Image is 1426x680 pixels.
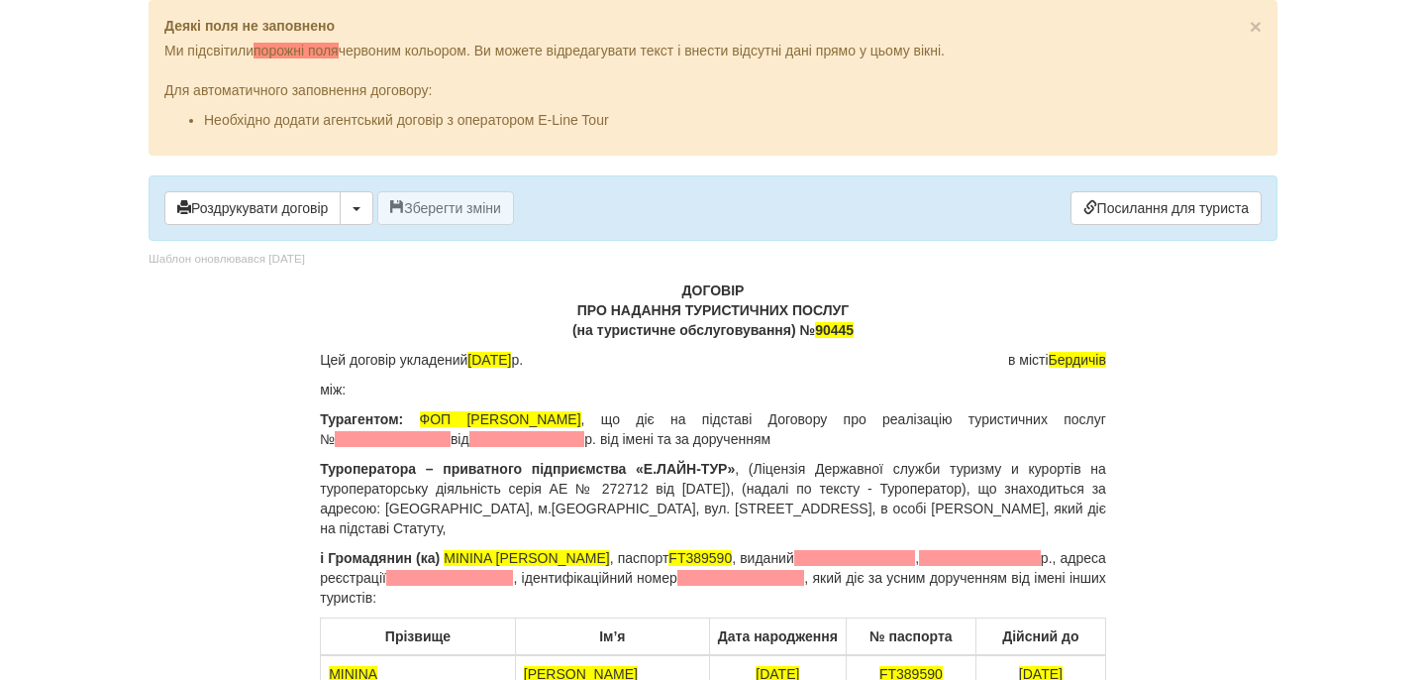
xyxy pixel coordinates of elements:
li: Необхідно додати агентський договір з оператором E-Line Tour [204,110,1262,130]
p: ДОГОВІР ПРО НАДАННЯ ТУРИСТИЧНИХ ПОСЛУГ (на туристичне обслуговування) № [320,281,1106,340]
div: Шаблон оновлювався [DATE] [149,251,305,268]
span: порожні поля [254,43,339,58]
th: Дійсний до [975,619,1105,656]
button: Close [1250,16,1262,37]
span: × [1250,15,1262,38]
p: між: [320,380,1106,399]
span: Бердичів [1049,352,1106,368]
b: Турагентом: [320,411,403,427]
th: Ім’я [515,619,709,656]
div: Для автоматичного заповнення договору: [164,60,1262,130]
span: [DATE] [467,352,511,368]
span: FT389590 [668,550,732,566]
span: ФОП [PERSON_NAME] [420,411,581,427]
p: Деякі поля не заповнено [164,16,1262,36]
th: Дата народження [709,619,846,656]
span: в місті [1008,350,1106,370]
p: , паспорт , виданий , р., адреса реєстрації , ідентифікаційний номер , який діє за усним дорученн... [320,548,1106,608]
button: Роздрукувати договір [164,191,341,225]
th: № паспорта [846,619,975,656]
b: Туроператора – приватного підприємства «E.ЛАЙН-ТУР» [320,461,735,477]
span: MININA [PERSON_NAME] [444,550,609,566]
a: Посилання для туриста [1070,191,1262,225]
b: і Громадянин (ка) [320,550,440,566]
button: Зберегти зміни [377,191,514,225]
th: Прізвище [321,619,516,656]
span: Цей договір укладений р. [320,350,523,370]
p: , (Ліцензія Державної служби туризму и курортів на туроператорську діяльність серія АЕ № 272712 в... [320,459,1106,538]
span: 90445 [815,322,854,338]
p: Ми підсвітили червоним кольором. Ви можете відредагувати текст і внести відсутні дані прямо у цьо... [164,41,1262,60]
p: , що діє на підставі Договору про реалізацію туристичних послуг № від р. від імені та за дорученням [320,409,1106,449]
